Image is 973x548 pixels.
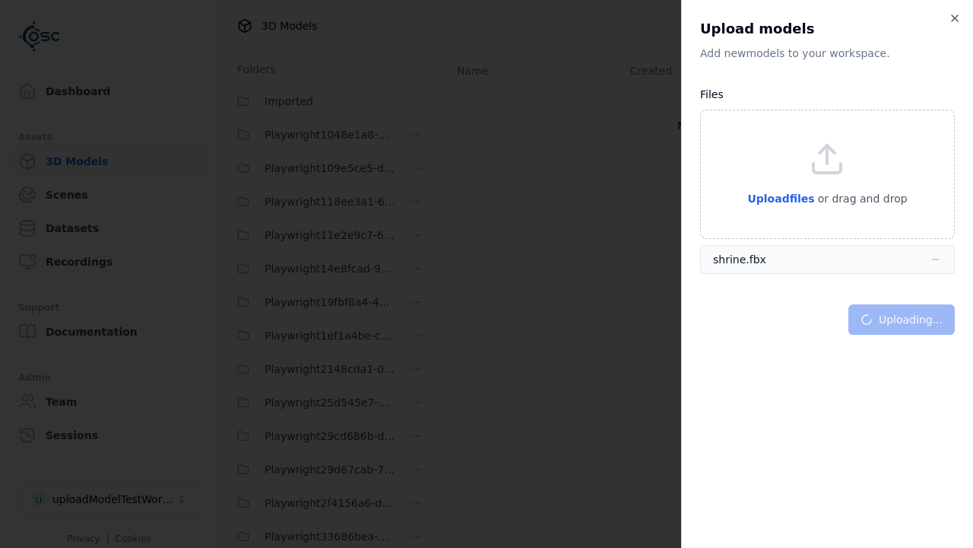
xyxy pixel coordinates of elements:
p: or drag and drop [815,190,908,208]
div: shrine.fbx [713,252,766,267]
h2: Upload models [700,18,955,40]
span: Upload files [747,193,814,205]
label: Files [700,88,724,100]
p: Add new model s to your workspace. [700,46,955,61]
